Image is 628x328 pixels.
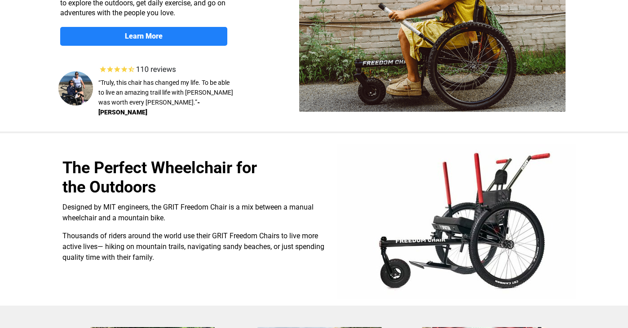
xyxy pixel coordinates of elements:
[62,158,257,197] span: The Perfect Wheelchair for the Outdoors
[62,232,324,262] span: Thousands of riders around the world use their GRIT Freedom Chairs to live more active lives— hik...
[125,32,163,40] strong: Learn More
[98,79,233,106] span: “Truly, this chair has changed my life. To be able to live an amazing trail life with [PERSON_NAM...
[62,203,314,222] span: Designed by MIT engineers, the GRIT Freedom Chair is a mix between a manual wheelchair and a moun...
[60,27,227,46] a: Learn More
